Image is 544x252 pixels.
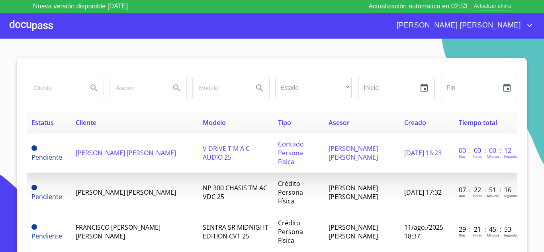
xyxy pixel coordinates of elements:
[203,223,268,240] span: SENTRA SR MIDNIGHT EDITION CVT 25
[329,223,378,240] span: [PERSON_NAME] [PERSON_NAME]
[278,179,303,205] span: Crédito Persona Física
[278,118,291,127] span: Tipo
[459,233,465,237] p: Dias
[329,184,378,201] span: [PERSON_NAME] [PERSON_NAME]
[84,78,104,98] button: Search
[329,118,350,127] span: Asesor
[329,144,378,162] span: [PERSON_NAME] [PERSON_NAME]
[487,233,499,237] p: Minutos
[33,2,128,11] p: Nueva versión disponible [DATE]
[391,19,525,32] span: [PERSON_NAME] [PERSON_NAME]
[278,140,304,166] span: Contado Persona Física
[404,223,443,240] span: 11/ago./2025 18:37
[193,77,247,99] input: search
[459,154,465,158] p: Dias
[203,184,267,201] span: NP 300 CHASIS TM AC VDC 25
[504,193,519,198] p: Segundos
[473,154,482,158] p: Horas
[167,78,186,98] button: Search
[504,154,519,158] p: Segundos
[203,144,250,162] span: V DRIVE T M A C AUDIO 25
[76,223,160,240] span: FRANCISCO [PERSON_NAME] [PERSON_NAME]
[275,77,352,98] div: ​
[31,224,37,230] span: Pendiente
[404,148,442,157] span: [DATE] 16:23
[504,233,519,237] p: Segundos
[278,219,303,245] span: Crédito Persona Física
[459,225,513,234] p: 29 : 21 : 45 : 53
[76,148,176,157] span: [PERSON_NAME] [PERSON_NAME]
[404,188,442,197] span: [DATE] 17:32
[459,118,497,127] span: Tiempo total
[473,233,482,237] p: Horas
[368,2,468,11] p: Actualización automatica en 02:53
[459,186,513,194] p: 07 : 22 : 51 : 16
[473,193,482,198] p: Horas
[76,188,176,197] span: [PERSON_NAME] [PERSON_NAME]
[474,2,511,11] span: Actualizar ahora
[487,193,499,198] p: Minutos
[76,118,96,127] span: Cliente
[110,77,164,99] input: search
[487,154,499,158] p: Minutos
[31,145,37,151] span: Pendiente
[31,185,37,190] span: Pendiente
[404,118,426,127] span: Creado
[27,77,81,99] input: search
[31,192,62,201] span: Pendiente
[31,153,62,162] span: Pendiente
[31,118,54,127] span: Estatus
[459,146,513,155] p: 00 : 00 : 00 : 12
[391,19,534,32] button: account of current user
[203,118,226,127] span: Modelo
[31,232,62,240] span: Pendiente
[250,78,269,98] button: Search
[459,193,465,198] p: Dias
